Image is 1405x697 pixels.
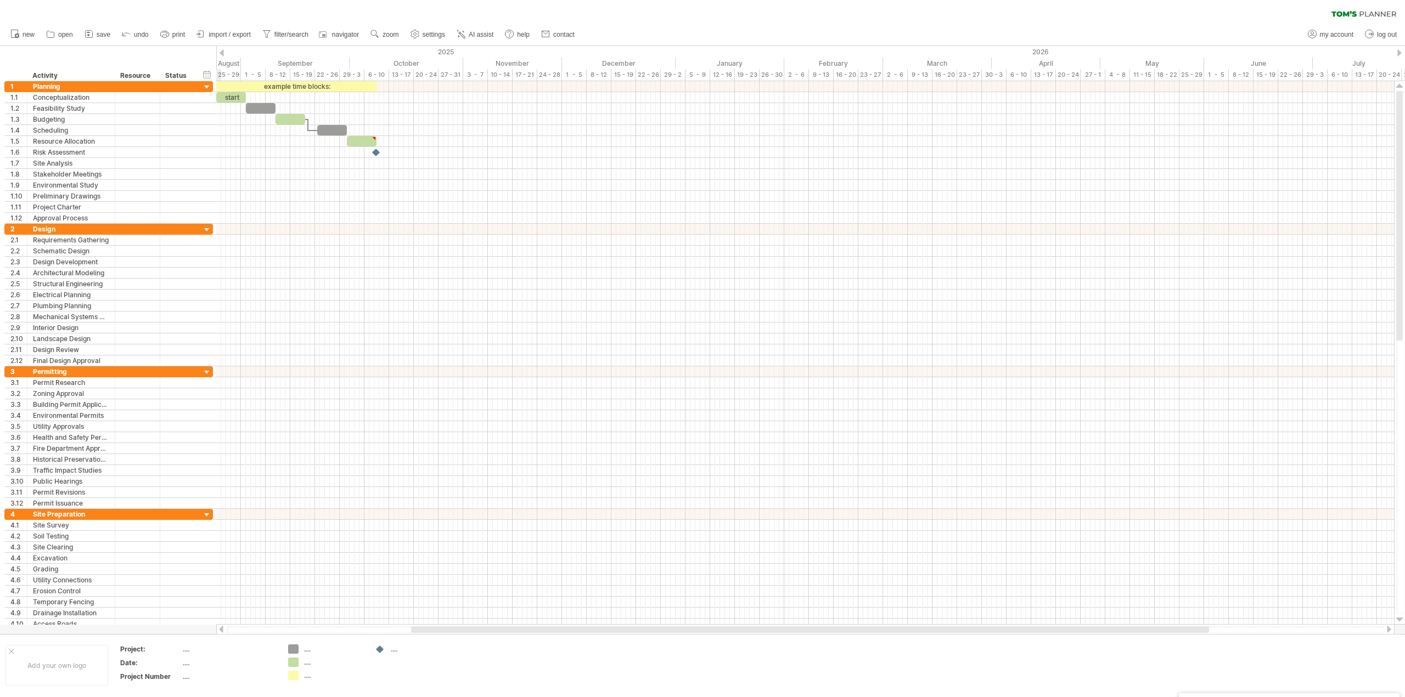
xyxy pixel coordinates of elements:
[1362,27,1400,42] a: log out
[1320,31,1353,38] span: my account
[834,69,858,81] div: 16 - 20
[1204,58,1313,69] div: June 2026
[735,69,760,81] div: 19 - 23
[10,498,27,508] div: 3.12
[858,69,883,81] div: 23 - 27
[23,31,35,38] span: new
[1081,69,1105,81] div: 27 - 1
[391,644,451,654] div: ....
[710,69,735,81] div: 12 - 16
[33,333,109,344] div: Landscape Design
[33,619,109,629] div: Access Roads
[33,290,109,300] div: Electrical Planning
[517,31,530,38] span: help
[685,69,710,81] div: 5 - 9
[10,224,27,234] div: 2
[172,31,185,38] span: print
[1377,69,1402,81] div: 20 - 24
[97,31,110,38] span: save
[439,69,463,81] div: 27 - 31
[33,509,109,519] div: Site Preparation
[33,136,109,146] div: Resource Allocation
[10,147,27,157] div: 1.6
[33,542,109,552] div: Site Clearing
[10,125,27,135] div: 1.4
[463,58,562,69] div: November 2025
[33,81,109,92] div: Planning
[10,575,27,585] div: 4.6
[209,31,251,38] span: import / export
[33,399,109,410] div: Building Permit Application
[408,27,448,42] a: settings
[454,27,497,42] a: AI assist
[5,645,108,686] div: Add your own logo
[538,27,578,42] a: contact
[33,553,109,563] div: Excavation
[1179,69,1204,81] div: 25 - 29
[33,158,109,168] div: Site Analysis
[33,114,109,124] div: Budgeting
[33,432,109,443] div: Health and Safety Permits
[784,58,883,69] div: February 2026
[33,213,109,223] div: Approval Process
[216,81,377,92] div: example time blocks:
[488,69,513,81] div: 10 - 14
[957,69,982,81] div: 23 - 27
[216,92,246,103] div: start
[562,58,676,69] div: December 2025
[760,69,784,81] div: 26 - 30
[33,180,109,190] div: Environmental Study
[260,27,312,42] a: filter/search
[1056,69,1081,81] div: 20 - 24
[33,366,109,377] div: Permitting
[10,257,27,267] div: 2.3
[10,158,27,168] div: 1.7
[10,92,27,103] div: 1.1
[10,366,27,377] div: 3
[33,531,109,541] div: Soil Testing
[1254,69,1278,81] div: 15 - 19
[10,586,27,596] div: 4.7
[290,69,315,81] div: 15 - 19
[10,454,27,464] div: 3.8
[183,672,275,681] div: ....
[10,619,27,629] div: 4.10
[33,388,109,399] div: Zoning Approval
[304,644,364,654] div: ....
[33,355,109,366] div: Final Design Approval
[368,27,402,42] a: zoom
[340,69,364,81] div: 29 - 3
[33,454,109,464] div: Historical Preservation Approval
[10,169,27,179] div: 1.8
[1303,69,1328,81] div: 29 - 3
[10,213,27,223] div: 1.12
[332,31,359,38] span: navigator
[10,476,27,486] div: 3.10
[10,377,27,388] div: 3.1
[414,69,439,81] div: 20 - 24
[33,246,109,256] div: Schematic Design
[784,69,809,81] div: 2 - 6
[10,443,27,454] div: 3.7
[10,487,27,497] div: 3.11
[1007,69,1031,81] div: 6 - 10
[120,644,181,654] div: Project:
[241,69,266,81] div: 1 - 5
[33,301,109,311] div: Plumbing Planning
[809,69,834,81] div: 9 - 13
[611,69,636,81] div: 15 - 19
[241,58,350,69] div: September 2025
[10,235,27,245] div: 2.1
[10,301,27,311] div: 2.7
[33,92,109,103] div: Conceptualization
[10,311,27,322] div: 2.8
[10,246,27,256] div: 2.2
[1352,69,1377,81] div: 13 - 17
[423,31,445,38] span: settings
[194,27,254,42] a: import / export
[10,344,27,355] div: 2.11
[10,399,27,410] div: 3.3
[661,69,685,81] div: 29 - 2
[33,257,109,267] div: Design Development
[33,564,109,574] div: Grading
